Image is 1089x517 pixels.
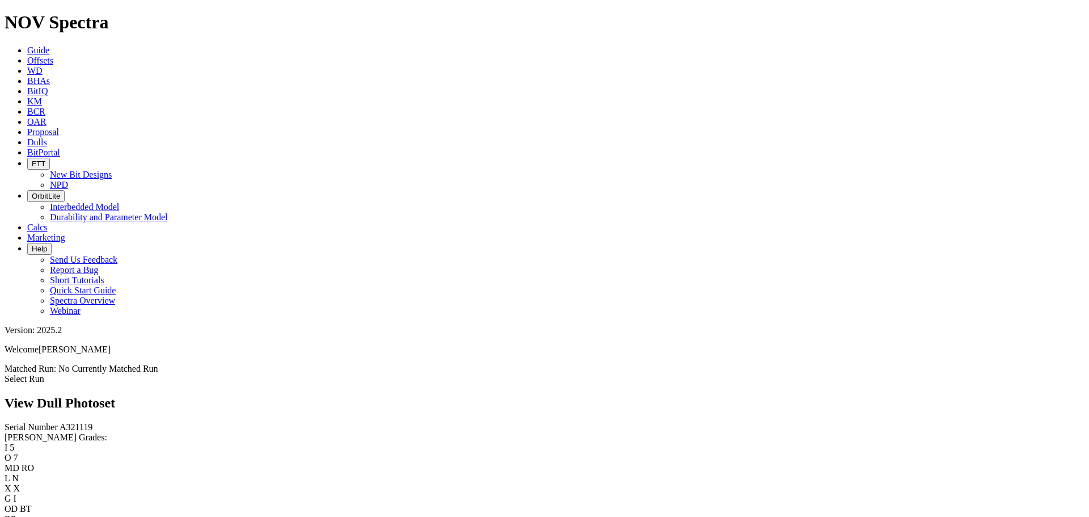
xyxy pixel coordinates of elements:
[50,285,116,295] a: Quick Start Guide
[50,212,168,222] a: Durability and Parameter Model
[5,463,19,473] label: MD
[27,190,65,202] button: OrbitLite
[5,453,11,463] label: O
[58,364,158,373] span: No Currently Matched Run
[50,275,104,285] a: Short Tutorials
[5,396,1084,411] h2: View Dull Photoset
[27,127,59,137] a: Proposal
[5,374,44,384] a: Select Run
[39,344,111,354] span: [PERSON_NAME]
[50,296,115,305] a: Spectra Overview
[27,148,60,157] a: BitPortal
[5,504,18,514] label: OD
[50,255,117,264] a: Send Us Feedback
[27,158,50,170] button: FTT
[5,484,11,493] label: X
[60,422,92,432] span: A321119
[50,170,112,179] a: New Bit Designs
[27,96,42,106] a: KM
[32,245,47,253] span: Help
[27,107,45,116] a: BCR
[5,12,1084,33] h1: NOV Spectra
[5,432,1084,443] div: [PERSON_NAME] Grades:
[27,86,48,96] a: BitIQ
[27,243,52,255] button: Help
[32,159,45,168] span: FTT
[5,494,11,503] label: G
[12,473,19,483] span: N
[27,56,53,65] a: Offsets
[14,494,16,503] span: I
[50,180,68,190] a: NPD
[27,76,50,86] a: BHAs
[27,233,65,242] a: Marketing
[32,192,60,200] span: OrbitLite
[20,504,31,514] span: BT
[22,463,34,473] span: RO
[5,344,1084,355] p: Welcome
[27,222,48,232] a: Calcs
[5,443,7,452] label: I
[27,117,47,127] a: OAR
[50,306,81,316] a: Webinar
[5,325,1084,335] div: Version: 2025.2
[5,473,10,483] label: L
[5,364,56,373] span: Matched Run:
[14,484,20,493] span: X
[14,453,18,463] span: 7
[50,265,98,275] a: Report a Bug
[27,66,43,75] a: WD
[10,443,14,452] span: 5
[5,422,58,432] label: Serial Number
[50,202,119,212] a: Interbedded Model
[27,137,47,147] a: Dulls
[27,45,49,55] a: Guide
